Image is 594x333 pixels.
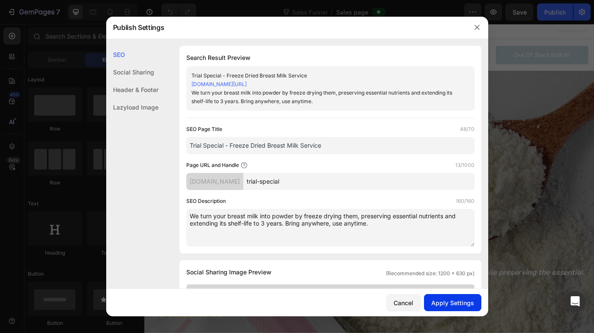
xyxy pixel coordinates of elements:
div: $168.00 [464,31,487,40]
p: As featured on [9,71,254,81]
button: Cancel [386,294,421,311]
div: Social Sharing [106,63,158,81]
label: 48/70 [460,125,475,134]
div: [DOMAIN_NAME] [186,173,243,190]
input: Title [186,137,475,154]
h1: Search Result Preview [186,53,475,63]
label: Page URL and Handle [186,161,239,169]
div: Header & Footer [106,81,158,98]
button: increment [374,25,394,45]
span: (Recommended size: 1200 x 630 px) [386,270,475,277]
div: We turn your breast milk into powder by freeze drying them, preserving essential nutrients and ex... [191,89,455,106]
span: Social Sharing Image Preview [186,267,272,277]
i: Through a gentle freeze drying process, we remove the water content from your breast milk while p... [9,278,501,300]
input: quantity [340,25,374,45]
p: Limited Slots Only [38,39,134,46]
img: gempages_527081850355582065-a3ee5ae8-016e-4554-a31b-3bd44891a4a1.png [9,100,137,151]
button: Apply Settings [424,294,481,311]
div: Out of stock [422,31,464,40]
div: Open Intercom Messenger [565,291,585,312]
div: Lazyload Image [106,98,158,116]
div: Publish Settings [106,16,466,39]
button: decrement [319,25,340,45]
label: 13/1000 [455,161,475,169]
div: SEO [106,46,158,63]
h1: 1.5L Trial (Sept Special) [37,24,135,36]
div: Drop element here [364,107,410,114]
label: SEO Description [186,197,226,205]
div: Apply Settings [431,298,474,307]
a: [DOMAIN_NAME][URL] [191,81,247,87]
p: OUT OF STOCK [227,30,278,42]
div: Cancel [394,298,413,307]
label: SEO Page Title [186,125,222,134]
input: Handle [243,173,475,190]
button: Out of stock [402,25,507,46]
label: 160/160 [456,197,475,205]
div: Trial Special - Freeze Dried Breast Milk Service [191,71,455,80]
h1: We turn your frozen breast milk stash into powder [9,189,278,268]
